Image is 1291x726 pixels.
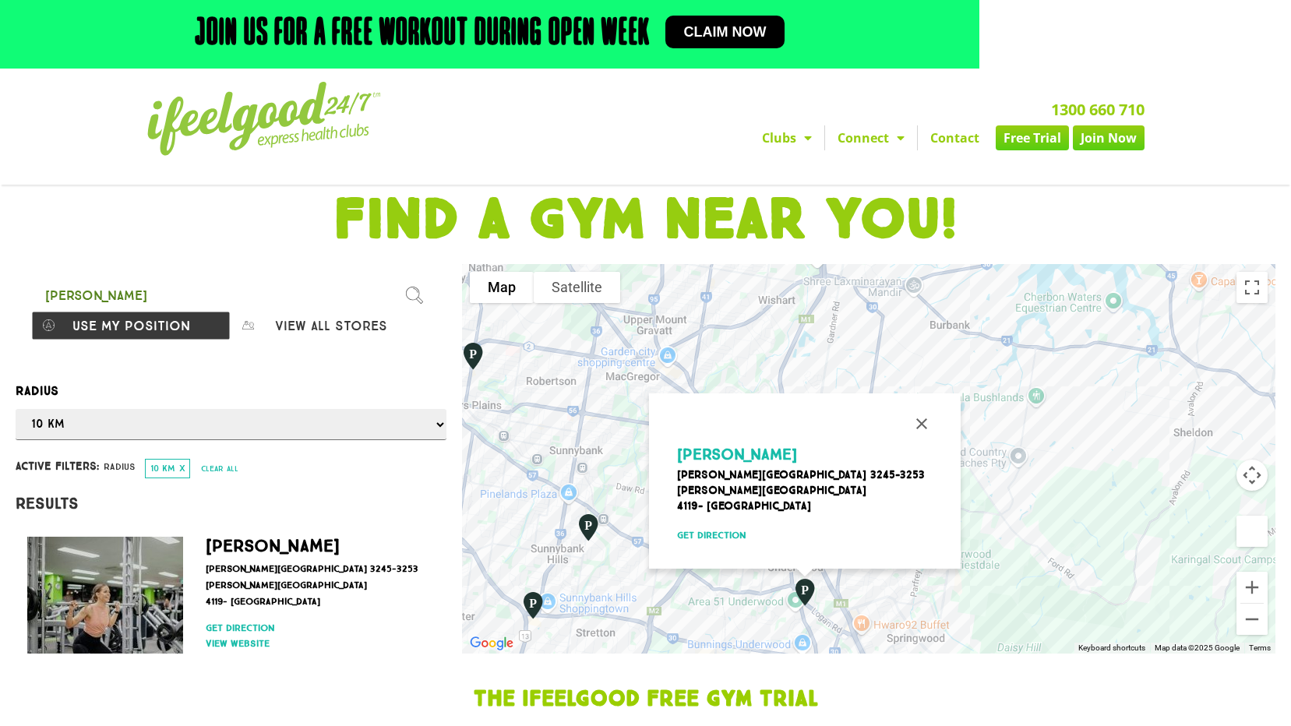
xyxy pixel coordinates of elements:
[677,449,805,462] a: [PERSON_NAME]
[8,192,1283,248] h1: FIND A GYM NEAR YOU!
[1249,643,1271,652] a: Terms (opens in new tab)
[406,287,423,304] img: search.svg
[206,621,427,635] a: Get direction
[918,125,992,150] a: Contact
[903,405,940,442] button: Close
[1051,99,1145,120] a: 1300 660 710
[453,335,492,377] div: Coopers Plains
[534,272,620,303] button: Show satellite imagery
[825,125,917,150] a: Connect
[16,458,99,474] span: Active filters:
[31,311,231,340] button: Use my position
[201,464,238,474] span: Clear all
[16,381,446,401] label: Radius
[677,467,933,514] p: [PERSON_NAME][GEOGRAPHIC_DATA] 3245-3253 [PERSON_NAME][GEOGRAPHIC_DATA] 4119- [GEOGRAPHIC_DATA]
[785,571,824,613] div: Underwood
[1236,516,1268,547] button: Drag Pegman onto the map to open Street View
[150,463,175,474] span: 10 km
[1073,125,1145,150] a: Join Now
[206,636,427,650] a: View website
[665,16,785,48] a: Claim now
[466,633,517,654] img: Google
[195,16,650,53] h2: Join us for a free workout during open week
[16,494,446,513] h4: Results
[470,272,534,303] button: Show street map
[231,311,430,340] button: View all stores
[303,689,989,710] h1: The IfeelGood Free Gym Trial
[684,25,767,39] span: Claim now
[1236,604,1268,635] button: Zoom out
[104,460,136,474] span: Radius
[206,561,427,610] p: [PERSON_NAME][GEOGRAPHIC_DATA] 3245-3253 [PERSON_NAME][GEOGRAPHIC_DATA] 4119- [GEOGRAPHIC_DATA]
[1236,460,1268,491] button: Map camera controls
[206,535,340,556] a: [PERSON_NAME]
[677,445,797,463] span: [PERSON_NAME]
[569,506,608,548] div: Runcorn
[502,125,1145,150] nav: Menu
[466,633,517,654] a: Click to see this area on Google Maps
[1236,572,1268,603] button: Zoom in
[996,125,1069,150] a: Free Trial
[1236,272,1268,303] button: Toggle fullscreen view
[677,528,933,542] a: Get direction
[1078,643,1145,654] button: Keyboard shortcuts
[750,125,824,150] a: Clubs
[1155,643,1240,652] span: Map data ©2025 Google
[513,584,552,626] div: Calamvale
